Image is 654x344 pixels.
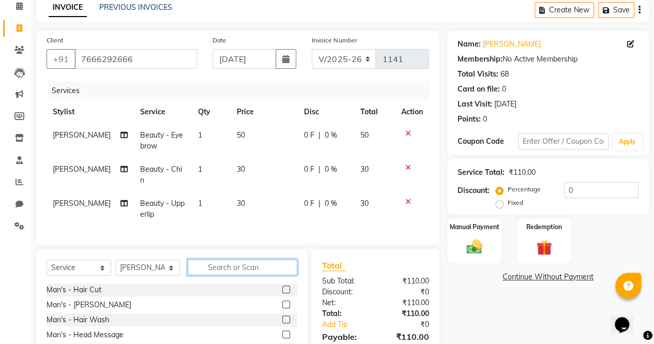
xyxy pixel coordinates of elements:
a: [PERSON_NAME] [483,39,541,50]
a: PREVIOUS INVOICES [99,3,172,12]
div: Net: [314,297,376,308]
div: Last Visit: [458,99,492,110]
span: Beauty - Chin [140,164,182,185]
button: +91 [47,49,75,69]
div: ₹110.00 [509,167,536,178]
span: 0 % [325,198,337,209]
span: | [318,198,321,209]
label: Fixed [508,198,523,207]
span: 1 [198,164,202,174]
th: Service [134,100,192,124]
span: 0 % [325,164,337,175]
label: Redemption [526,222,562,232]
span: 30 [237,164,245,174]
div: Services [48,81,437,100]
span: 0 F [304,198,314,209]
span: 50 [237,130,245,140]
th: Action [395,100,429,124]
div: Discount: [458,185,490,196]
img: _cash.svg [462,238,487,256]
span: 0 % [325,130,337,141]
span: | [318,164,321,175]
div: Service Total: [458,167,505,178]
div: Discount: [314,287,376,297]
span: [PERSON_NAME] [53,199,111,208]
div: Sub Total: [314,276,376,287]
label: Percentage [508,185,541,194]
th: Total [354,100,395,124]
div: ₹110.00 [375,276,437,287]
div: ₹0 [375,287,437,297]
span: 1 [198,130,202,140]
div: Card on file: [458,84,500,95]
iframe: chat widget [611,303,644,334]
th: Stylist [47,100,134,124]
th: Price [231,100,298,124]
span: 1 [198,199,202,208]
div: Membership: [458,54,503,65]
button: Apply [613,134,642,149]
span: 50 [360,130,368,140]
span: Beauty - Upperlip [140,199,185,219]
div: Total: [314,308,376,319]
span: 0 F [304,164,314,175]
div: Man's - Hair Cut [47,285,101,295]
span: [PERSON_NAME] [53,164,111,174]
span: Total [322,260,346,271]
span: 0 F [304,130,314,141]
th: Qty [192,100,231,124]
span: Beauty - Eyebrow [140,130,183,151]
div: Name: [458,39,481,50]
div: Points: [458,114,481,125]
a: Add Tip [314,319,386,330]
a: Continue Without Payment [449,272,647,282]
div: 0 [483,114,487,125]
div: Coupon Code [458,136,518,147]
button: Create New [535,2,594,18]
div: Man's - [PERSON_NAME] [47,300,131,310]
span: 30 [360,199,368,208]
img: _gift.svg [531,238,557,257]
th: Disc [298,100,354,124]
div: 68 [500,69,509,80]
label: Manual Payment [450,222,499,232]
input: Enter Offer / Coupon Code [518,133,609,149]
div: ₹110.00 [375,308,437,319]
div: ₹110.00 [375,297,437,308]
div: Payable: [314,331,376,343]
span: | [318,130,321,141]
div: Man's - Head Message [47,330,124,340]
span: 30 [360,164,368,174]
div: 0 [502,84,506,95]
div: No Active Membership [458,54,638,65]
input: Search or Scan [188,259,297,275]
label: Client [47,36,63,45]
div: ₹0 [386,319,437,330]
span: 30 [237,199,245,208]
div: Total Visits: [458,69,498,80]
button: Save [598,2,634,18]
span: [PERSON_NAME] [53,130,111,140]
div: [DATE] [494,99,516,110]
input: Search by Name/Mobile/Email/Code [74,49,197,69]
label: Date [212,36,226,45]
div: Man's - Hair Wash [47,315,109,325]
label: Invoice Number [312,36,357,45]
div: ₹110.00 [375,331,437,343]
